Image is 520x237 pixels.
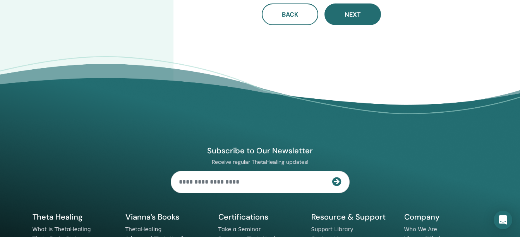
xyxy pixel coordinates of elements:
a: Support Library [311,226,354,232]
button: Back [262,3,318,25]
a: What is ThetaHealing [33,226,91,232]
a: Who We Are [404,226,437,232]
a: ThetaHealing [125,226,162,232]
h5: Theta Healing [33,212,116,222]
h4: Subscribe to Our Newsletter [171,146,350,156]
h5: Vianna’s Books [125,212,209,222]
div: Open Intercom Messenger [494,211,512,229]
span: Back [282,10,298,19]
h5: Certifications [218,212,302,222]
a: Take a Seminar [218,226,261,232]
h5: Company [404,212,488,222]
span: Next [345,10,361,19]
p: Receive regular ThetaHealing updates! [171,158,350,165]
button: Next [324,3,381,25]
h5: Resource & Support [311,212,395,222]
